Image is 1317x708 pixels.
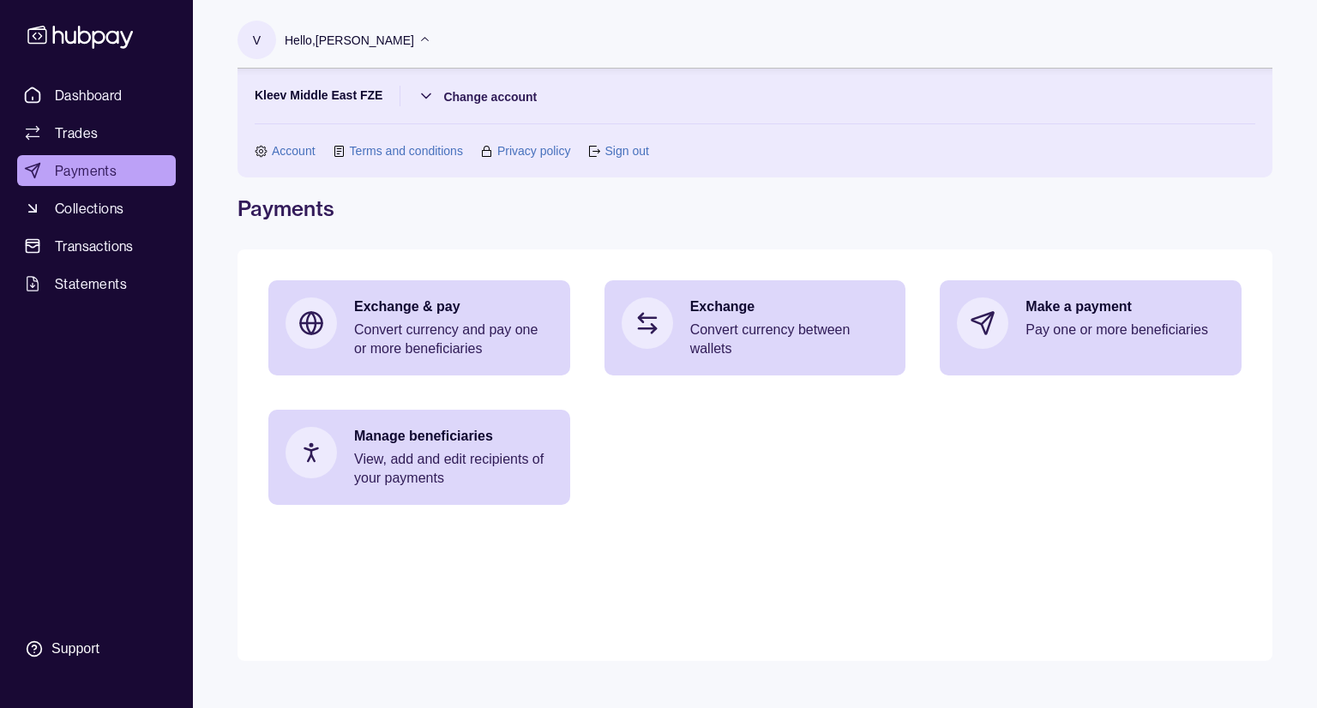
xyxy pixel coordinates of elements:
[354,321,553,358] p: Convert currency and pay one or more beneficiaries
[272,141,316,160] a: Account
[690,297,889,316] p: Exchange
[940,280,1242,366] a: Make a paymentPay one or more beneficiaries
[1025,297,1224,316] p: Make a payment
[255,86,382,106] p: Kleev Middle East FZE
[268,410,570,505] a: Manage beneficiariesView, add and edit recipients of your payments
[268,280,570,375] a: Exchange & payConvert currency and pay one or more beneficiaries
[418,86,537,106] button: Change account
[1025,321,1224,339] p: Pay one or more beneficiaries
[17,117,176,148] a: Trades
[497,141,571,160] a: Privacy policy
[253,31,261,50] p: V
[604,141,648,160] a: Sign out
[55,273,127,294] span: Statements
[55,160,117,181] span: Payments
[690,321,889,358] p: Convert currency between wallets
[17,231,176,261] a: Transactions
[55,198,123,219] span: Collections
[55,236,134,256] span: Transactions
[55,123,98,143] span: Trades
[350,141,463,160] a: Terms and conditions
[55,85,123,105] span: Dashboard
[238,195,1272,222] h1: Payments
[354,450,553,488] p: View, add and edit recipients of your payments
[354,297,553,316] p: Exchange & pay
[17,80,176,111] a: Dashboard
[443,90,537,104] span: Change account
[604,280,906,375] a: ExchangeConvert currency between wallets
[285,31,414,50] p: Hello, [PERSON_NAME]
[17,193,176,224] a: Collections
[17,155,176,186] a: Payments
[51,639,99,658] div: Support
[17,631,176,667] a: Support
[17,268,176,299] a: Statements
[354,427,553,446] p: Manage beneficiaries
